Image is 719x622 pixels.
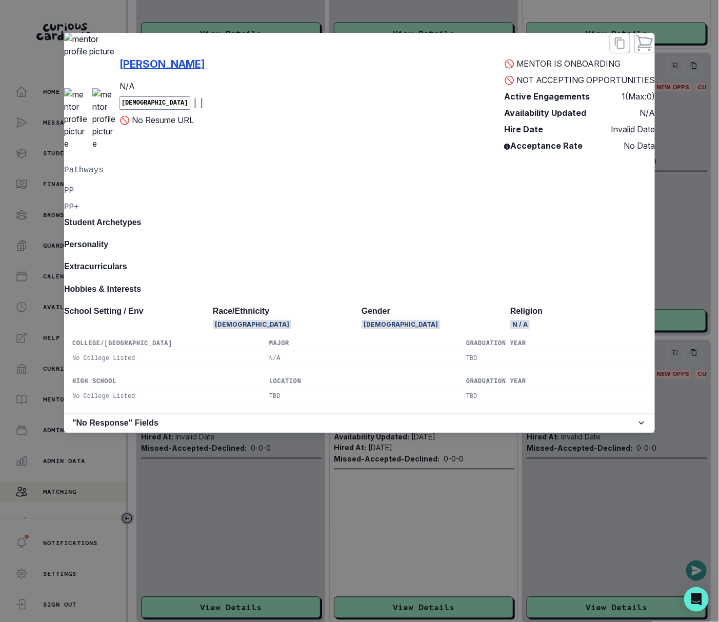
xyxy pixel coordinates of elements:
[622,90,655,103] p: 1 (Max: 0 )
[64,388,261,405] td: No College Listed
[64,33,115,84] img: mentor profile picture
[64,185,74,197] p: PP
[458,388,655,405] td: TBD
[504,107,586,119] p: Availability Updated
[261,337,458,350] th: Major
[504,123,543,135] p: Hire Date
[119,96,190,110] span: [DEMOGRAPHIC_DATA]
[640,107,655,119] p: N/A
[201,97,204,109] p: |
[64,414,655,432] button: "No Response" Fields
[64,375,261,388] th: High School
[64,88,87,150] img: mentor profile picture
[611,123,655,135] p: Invalid Date
[64,284,655,294] h2: Hobbies & Interests
[194,97,197,109] p: |
[64,239,655,249] h2: Personality
[261,350,458,367] td: N/A
[510,306,655,316] h2: Religion
[261,388,458,405] td: TBD
[504,90,590,103] p: Active Engagements
[64,337,261,350] th: College/[GEOGRAPHIC_DATA]
[634,33,655,53] button: close
[119,114,205,126] p: 🚫 No Resume URL
[64,217,655,227] h2: Student Archetypes
[504,74,655,86] span: 🚫 NOT ACCEPTING OPPORTUNITIES
[261,375,458,388] th: Location
[624,139,655,152] p: No Data
[610,33,630,53] button: close
[72,418,636,428] h2: "No Response" Fields
[64,262,655,271] h2: Extracurriculars
[458,337,655,350] th: Graduation Year
[362,320,440,329] span: [DEMOGRAPHIC_DATA]
[64,306,209,316] h2: School Setting / Env
[213,306,357,316] h2: Race/Ethnicity
[64,164,655,176] p: Pathways
[504,139,583,152] p: Acceptance Rate
[119,56,205,72] p: [PERSON_NAME]
[92,88,115,150] img: mentor profile picture
[213,320,291,329] span: [DEMOGRAPHIC_DATA]
[119,80,205,92] p: N/A
[64,201,79,213] p: PP+
[458,350,655,367] td: TBD
[504,57,621,70] span: 🚫 MENTOR IS ONBOARDING
[64,350,261,367] td: No College Listed
[362,306,506,316] h2: Gender
[458,375,655,388] th: Graduation Year
[510,320,530,329] span: N / A
[684,587,709,612] div: Open Intercom Messenger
